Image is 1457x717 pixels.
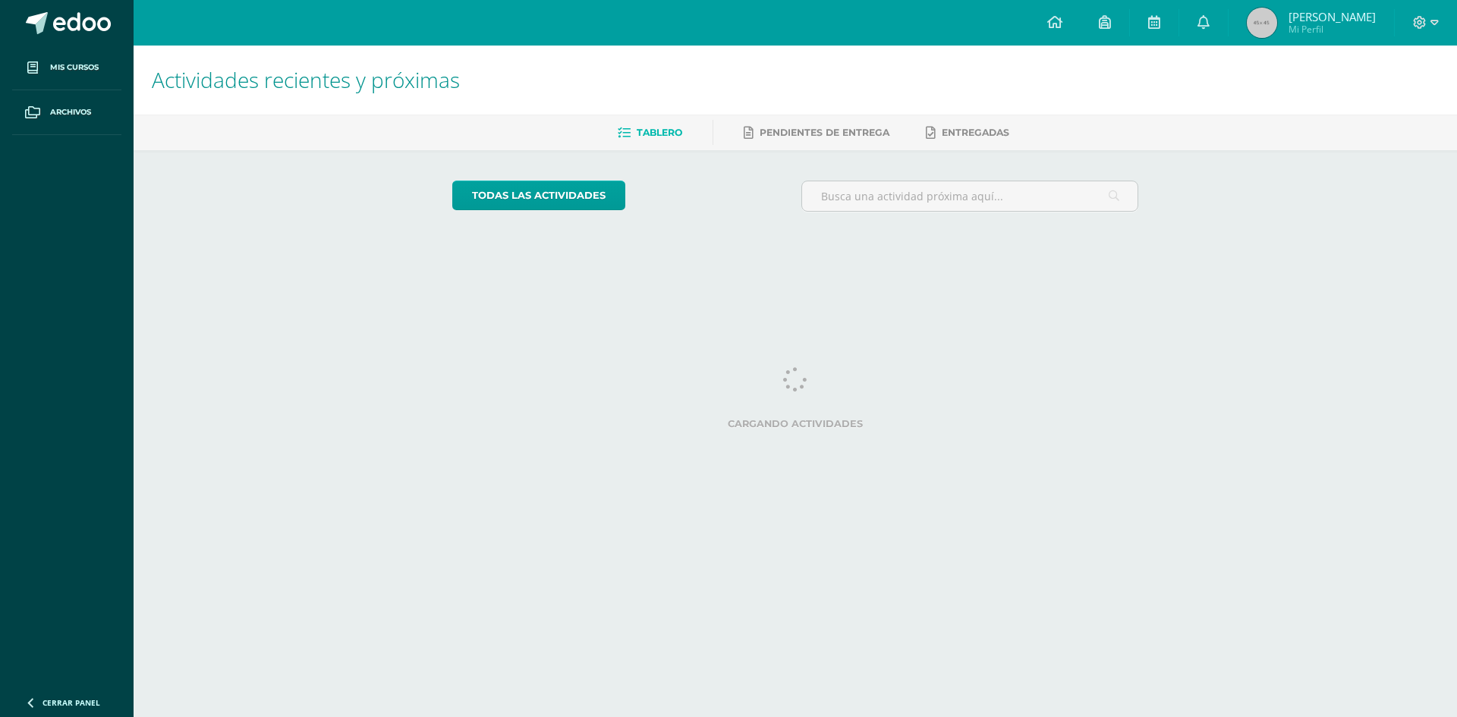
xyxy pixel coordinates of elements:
[452,418,1139,429] label: Cargando actividades
[50,61,99,74] span: Mis cursos
[152,65,460,94] span: Actividades recientes y próximas
[42,697,100,708] span: Cerrar panel
[760,127,889,138] span: Pendientes de entrega
[1289,23,1376,36] span: Mi Perfil
[618,121,682,145] a: Tablero
[12,46,121,90] a: Mis cursos
[802,181,1138,211] input: Busca una actividad próxima aquí...
[50,106,91,118] span: Archivos
[12,90,121,135] a: Archivos
[1289,9,1376,24] span: [PERSON_NAME]
[637,127,682,138] span: Tablero
[452,181,625,210] a: todas las Actividades
[926,121,1009,145] a: Entregadas
[942,127,1009,138] span: Entregadas
[1247,8,1277,38] img: 45x45
[744,121,889,145] a: Pendientes de entrega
